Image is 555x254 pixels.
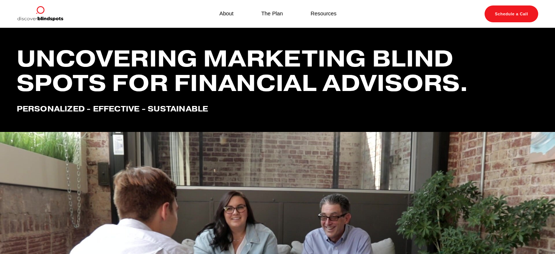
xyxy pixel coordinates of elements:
[485,5,538,22] a: Schedule a Call
[17,46,539,95] h1: Uncovering marketing blind spots for financial advisors.
[17,5,63,22] img: Discover Blind Spots
[219,9,234,19] a: About
[17,105,539,114] h4: Personalized - effective - Sustainable
[311,9,336,19] a: Resources
[261,9,283,19] a: The Plan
